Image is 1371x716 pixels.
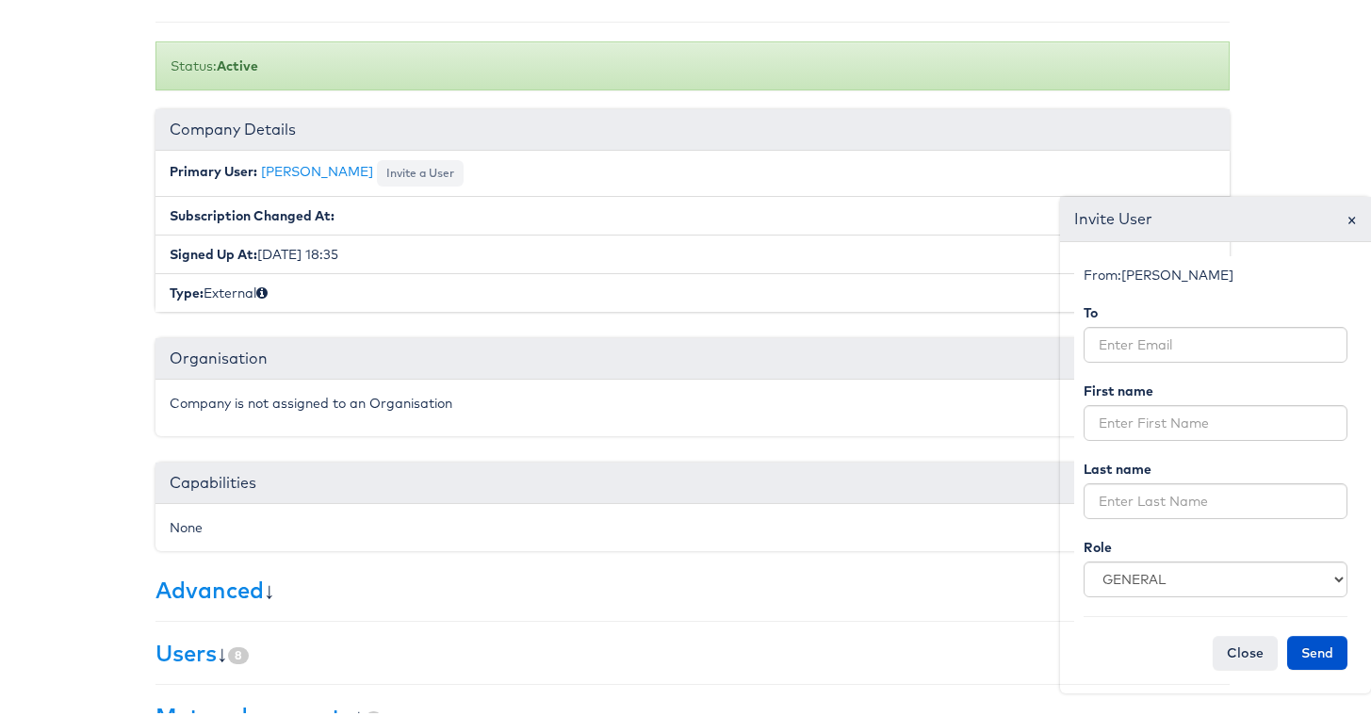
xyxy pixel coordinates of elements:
[1213,632,1278,666] button: Close
[1084,262,1347,281] div: From:
[170,159,257,176] b: Primary User:
[155,637,1230,661] h3: ↓
[1347,203,1357,228] span: ×
[155,574,1230,598] h3: ↓
[1084,535,1112,552] b: Role
[1084,480,1347,515] input: Enter Last Name
[256,281,268,298] span: Internal (staff) or External (client)
[1121,263,1233,280] span: [PERSON_NAME]
[1084,401,1347,437] input: Enter First Name
[1287,632,1347,666] button: Send
[155,635,217,663] a: Users
[261,159,373,176] a: [PERSON_NAME]
[155,334,1230,376] div: Organisation
[1084,379,1153,396] b: First name
[377,156,464,183] button: Invite a User
[155,231,1230,270] li: [DATE] 18:35
[155,269,1230,308] li: External
[155,106,1230,147] div: Company Details
[1084,301,1098,317] b: To
[155,459,1230,500] div: Capabilities
[155,572,264,600] a: Advanced
[170,514,1216,533] div: None
[1084,457,1151,474] b: Last name
[217,54,258,71] b: Active
[1074,204,1152,226] span: Invite User
[170,203,335,220] b: Subscription Changed At:
[170,242,257,259] b: Signed Up At:
[228,643,249,660] span: 8
[170,281,204,298] b: Type:
[155,38,1230,87] div: Status:
[1084,323,1347,359] input: Enter Email
[170,390,1216,409] p: Company is not assigned to an Organisation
